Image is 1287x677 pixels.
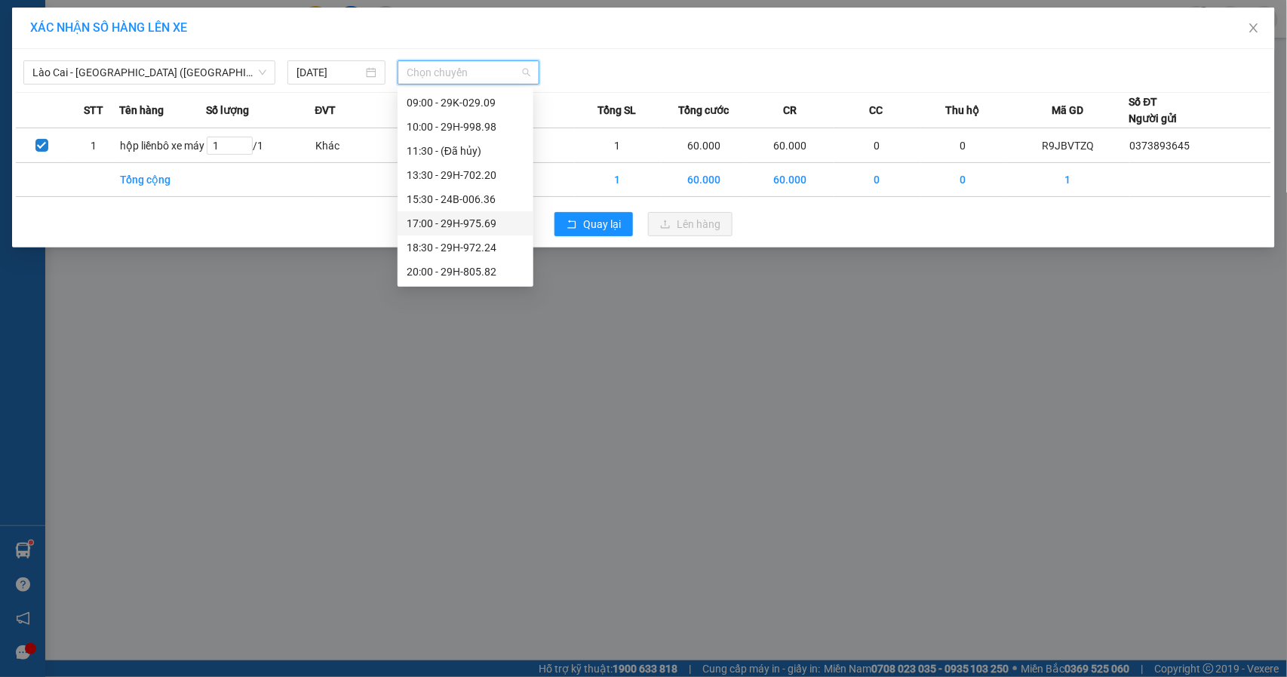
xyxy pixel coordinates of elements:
[120,128,207,163] td: hộp liềnbô xe máy
[407,94,524,111] div: 09:00 - 29K-029.09
[1052,102,1083,118] span: Mã GD
[678,102,729,118] span: Tổng cước
[1130,140,1190,152] span: 0373893645
[407,167,524,183] div: 13:30 - 29H-702.20
[1248,22,1260,34] span: close
[407,263,524,280] div: 20:00 - 29H-805.82
[1233,8,1275,50] button: Close
[407,143,524,159] div: 11:30 - (Đã hủy)
[79,88,364,183] h2: VP Nhận: VP 7 [PERSON_NAME]
[407,118,524,135] div: 10:00 - 29H-998.98
[574,128,661,163] td: 1
[120,163,207,197] td: Tổng cộng
[315,128,401,163] td: Khác
[574,163,661,197] td: 1
[661,128,748,163] td: 60.000
[206,102,249,118] span: Số lượng
[315,102,336,118] span: ĐVT
[407,61,530,84] span: Chọn chuyến
[8,88,121,112] h2: R9JBVTZQ
[583,216,621,232] span: Quay lại
[598,102,637,118] span: Tổng SL
[407,191,524,208] div: 15:30 - 24B-006.36
[120,102,164,118] span: Tên hàng
[206,128,315,163] td: / 1
[567,219,577,231] span: rollback
[747,128,834,163] td: 60.000
[201,12,364,37] b: [DOMAIN_NAME]
[68,128,120,163] td: 1
[84,102,103,118] span: STT
[946,102,980,118] span: Thu hộ
[554,212,633,236] button: rollbackQuay lại
[661,163,748,197] td: 60.000
[32,61,266,84] span: Lào Cai - Hà Nội (Giường)
[920,163,1007,197] td: 0
[8,12,84,88] img: logo.jpg
[870,102,883,118] span: CC
[1006,163,1129,197] td: 1
[30,20,187,35] span: XÁC NHẬN SỐ HÀNG LÊN XE
[407,215,524,232] div: 17:00 - 29H-975.69
[407,239,524,256] div: 18:30 - 29H-972.24
[91,35,184,60] b: Sao Việt
[747,163,834,197] td: 60.000
[296,64,363,81] input: 15/08/2025
[834,163,920,197] td: 0
[1006,128,1129,163] td: R9JBVTZQ
[920,128,1007,163] td: 0
[783,102,797,118] span: CR
[834,128,920,163] td: 0
[1129,94,1178,127] div: Số ĐT Người gửi
[648,212,733,236] button: uploadLên hàng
